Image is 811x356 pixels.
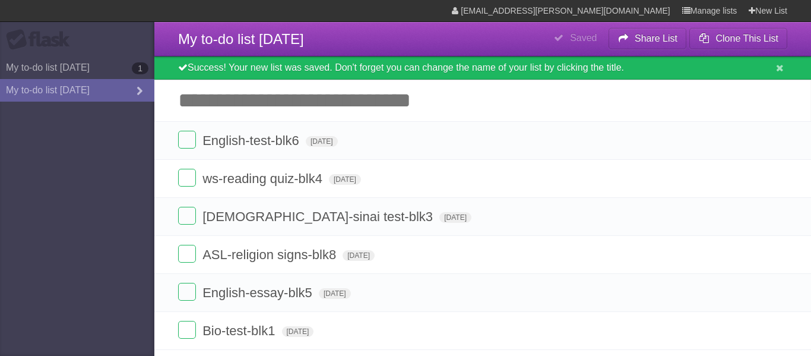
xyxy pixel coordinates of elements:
span: English-essay-blk5 [202,285,315,300]
span: [DATE] [343,250,375,261]
label: Done [178,321,196,339]
b: 1 [132,62,148,74]
div: Flask [6,29,77,51]
span: [DATE] [329,174,361,185]
label: Done [178,207,196,225]
span: ws-reading quiz-blk4 [202,171,325,186]
b: Clone This List [715,33,778,43]
span: [DEMOGRAPHIC_DATA]-sinai test-blk3 [202,209,436,224]
button: Clone This List [689,28,787,49]
span: English-test-blk6 [202,133,302,148]
span: [DATE] [306,136,338,147]
label: Done [178,245,196,263]
label: Done [178,131,196,149]
span: ASL-religion signs-blk8 [202,247,339,262]
span: [DATE] [439,212,471,223]
b: Share List [635,33,677,43]
span: Bio-test-blk1 [202,323,278,338]
div: Success! Your new list was saved. Don't forget you can change the name of your list by clicking t... [154,56,811,80]
span: My to-do list [DATE] [178,31,304,47]
b: Saved [570,33,597,43]
span: [DATE] [282,326,314,337]
span: [DATE] [319,288,351,299]
label: Done [178,169,196,187]
button: Share List [609,28,687,49]
label: Done [178,283,196,301]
